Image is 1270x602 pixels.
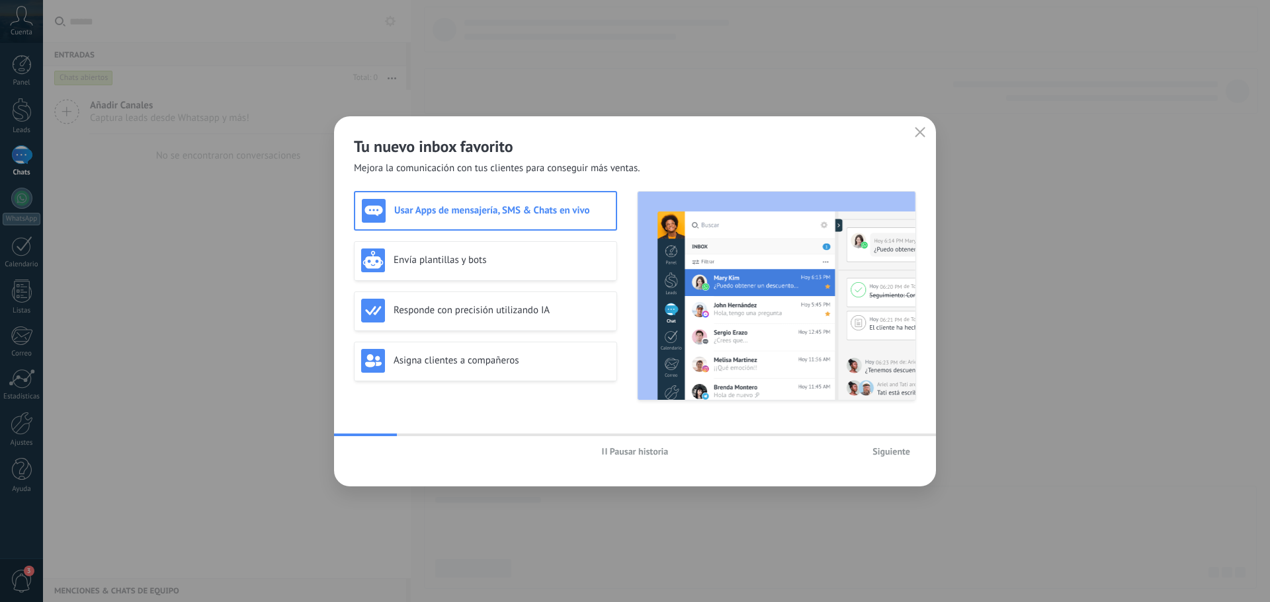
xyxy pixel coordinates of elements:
h3: Asigna clientes a compañeros [394,354,610,367]
span: Mejora la comunicación con tus clientes para conseguir más ventas. [354,162,640,175]
span: Pausar historia [610,447,669,456]
h2: Tu nuevo inbox favorito [354,136,916,157]
h3: Envía plantillas y bots [394,254,610,266]
button: Pausar historia [596,441,675,461]
button: Siguiente [867,441,916,461]
h3: Usar Apps de mensajería, SMS & Chats en vivo [394,204,609,217]
span: Siguiente [872,447,910,456]
h3: Responde con precisión utilizando IA [394,304,610,317]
